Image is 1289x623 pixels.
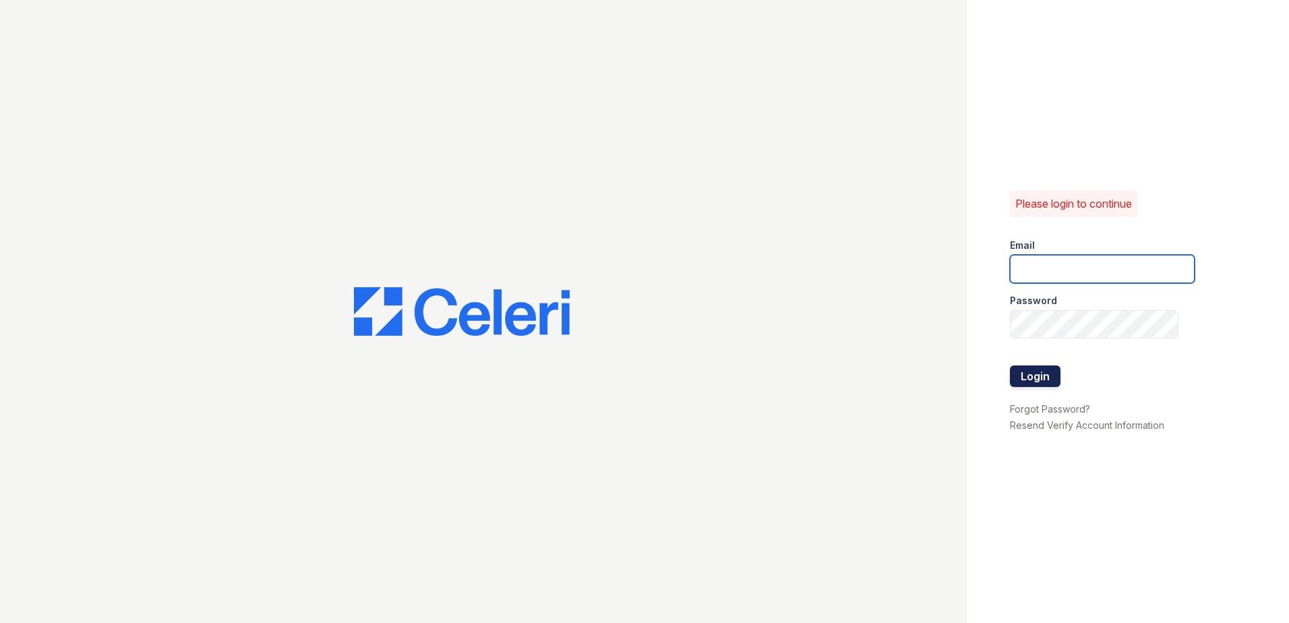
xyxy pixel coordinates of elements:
[1010,419,1164,431] a: Resend Verify Account Information
[1015,196,1132,212] p: Please login to continue
[1010,403,1090,415] a: Forgot Password?
[1010,239,1035,252] label: Email
[1010,365,1060,387] button: Login
[1010,294,1057,307] label: Password
[354,287,570,336] img: CE_Logo_Blue-a8612792a0a2168367f1c8372b55b34899dd931a85d93a1a3d3e32e68fde9ad4.png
